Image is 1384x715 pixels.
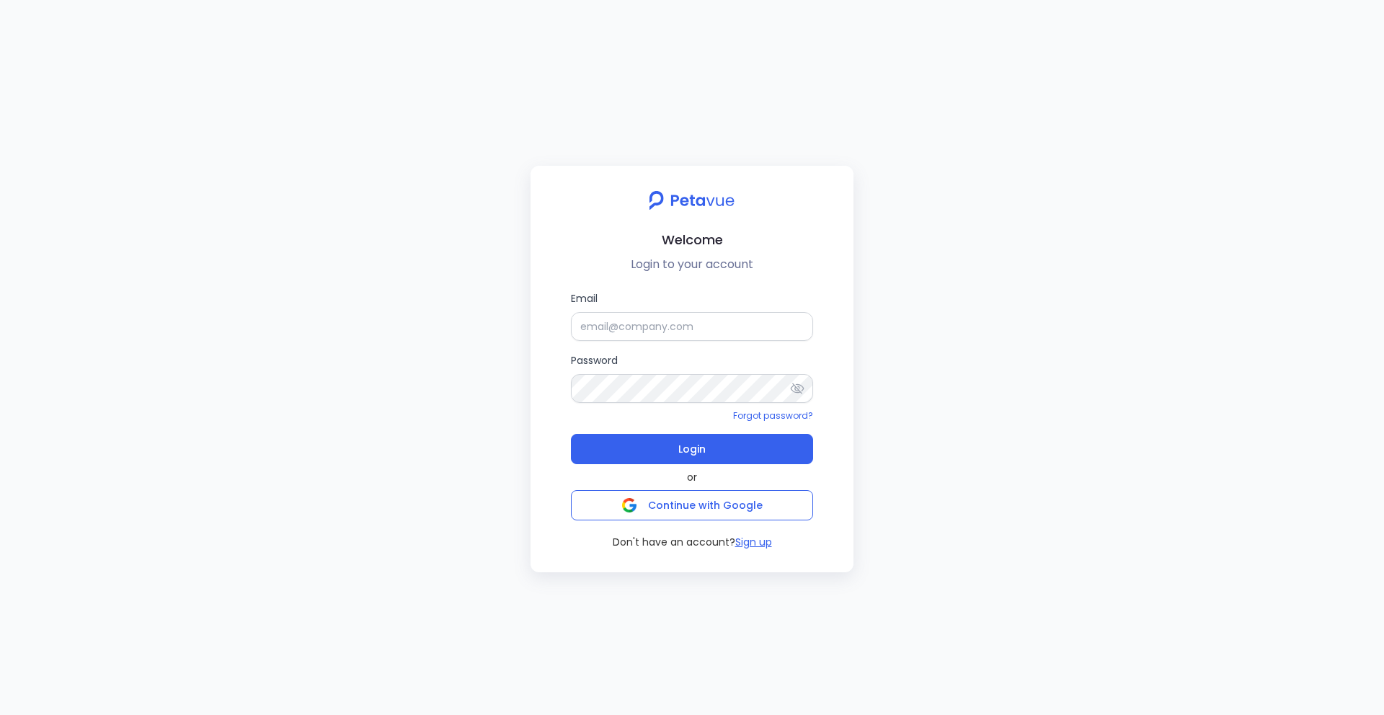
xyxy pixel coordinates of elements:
h2: Welcome [542,229,842,250]
label: Password [571,352,813,403]
span: or [687,470,697,484]
span: Don't have an account? [613,535,735,549]
input: Email [571,312,813,341]
span: Continue with Google [648,498,763,512]
a: Forgot password? [733,409,813,422]
span: Login [678,439,706,459]
button: Login [571,434,813,464]
input: Password [571,374,813,403]
label: Email [571,290,813,341]
button: Continue with Google [571,490,813,520]
img: petavue logo [639,183,744,218]
p: Login to your account [542,256,842,273]
button: Sign up [735,535,772,549]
